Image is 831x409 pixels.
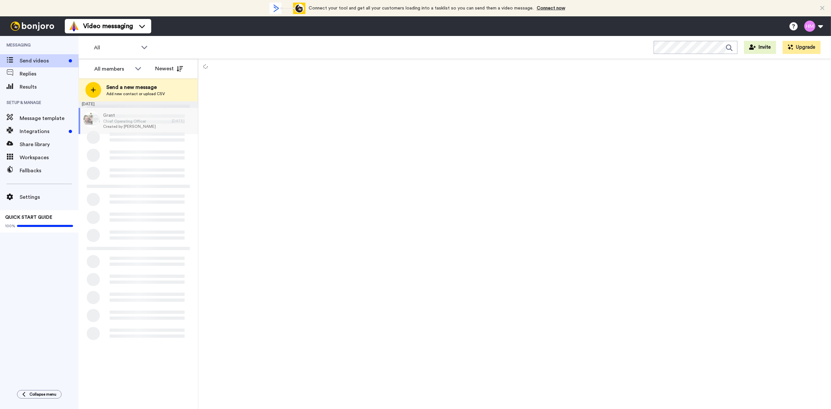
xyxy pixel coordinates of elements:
[20,193,79,201] span: Settings
[5,215,52,220] span: QUICK START GUIDE
[103,119,156,124] span: Chief Operating Officer
[537,6,565,10] a: Connect now
[17,390,62,399] button: Collapse menu
[172,118,195,124] div: [DATE]
[20,141,79,148] span: Share library
[5,223,15,229] span: 100%
[269,3,305,14] div: animation
[83,111,100,128] img: e40857f9-93ce-4110-8426-511e68d63586.jpg
[744,41,776,54] button: Invite
[79,101,198,108] div: [DATE]
[20,128,66,135] span: Integrations
[309,6,533,10] span: Connect your tool and get all your customers loading into a tasklist so you can send them a video...
[20,57,66,65] span: Send videos
[69,21,79,31] img: vm-color.svg
[150,62,188,75] button: Newest
[94,44,138,52] span: All
[29,392,56,397] span: Collapse menu
[94,65,132,73] div: All members
[103,112,156,119] span: Grant
[8,22,57,31] img: bj-logo-header-white.svg
[783,41,821,54] button: Upgrade
[106,83,165,91] span: Send a new message
[106,91,165,96] span: Add new contact or upload CSV
[20,83,79,91] span: Results
[20,167,79,175] span: Fallbacks
[103,124,156,129] span: Created by [PERSON_NAME]
[20,154,79,162] span: Workspaces
[83,22,133,31] span: Video messaging
[20,70,79,78] span: Replies
[20,114,79,122] span: Message template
